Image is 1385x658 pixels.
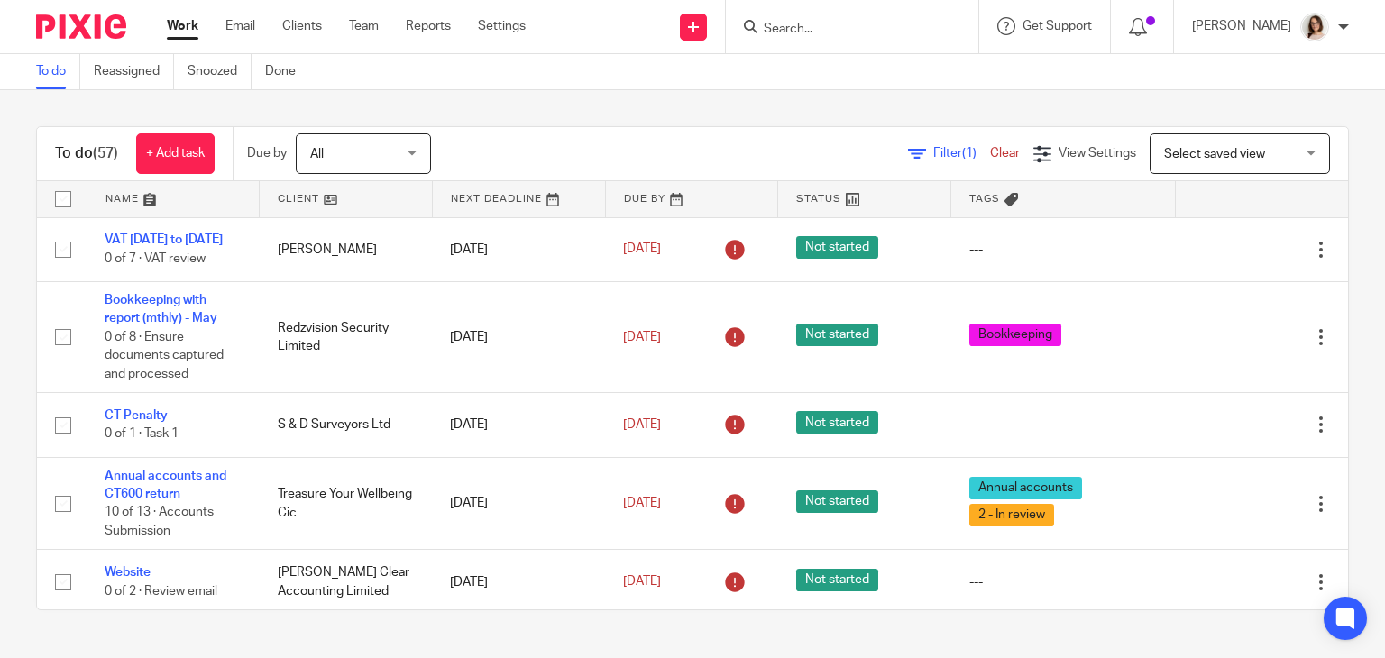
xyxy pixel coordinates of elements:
td: [PERSON_NAME] Clear Accounting Limited [260,550,433,614]
h1: To do [55,144,118,163]
span: Get Support [1023,20,1092,32]
span: Not started [796,324,878,346]
span: [DATE] [623,243,661,256]
input: Search [762,22,924,38]
span: [DATE] [623,418,661,431]
a: + Add task [136,133,215,174]
img: Pixie [36,14,126,39]
a: Website [105,566,151,579]
td: [DATE] [432,217,605,281]
a: Annual accounts and CT600 return [105,470,226,500]
span: Not started [796,569,878,591]
a: Clear [990,147,1020,160]
span: 2 - In review [969,504,1054,526]
p: [PERSON_NAME] [1192,17,1291,35]
td: [PERSON_NAME] [260,217,433,281]
a: CT Penalty [105,409,168,422]
span: Bookkeeping [969,324,1061,346]
a: To do [36,54,80,89]
span: View Settings [1059,147,1136,160]
span: Select saved view [1164,148,1265,160]
a: Bookkeeping with report (mthly) - May [105,294,217,324]
span: Filter [933,147,990,160]
td: [DATE] [432,281,605,392]
td: [DATE] [432,550,605,614]
td: [DATE] [432,393,605,457]
a: Snoozed [188,54,252,89]
span: 0 of 1 · Task 1 [105,428,179,441]
a: Settings [478,17,526,35]
a: Reports [406,17,451,35]
span: Annual accounts [969,477,1082,499]
td: [DATE] [432,457,605,550]
a: Done [265,54,309,89]
div: --- [969,416,1158,434]
span: 10 of 13 · Accounts Submission [105,507,214,538]
p: Due by [247,144,287,162]
a: Email [225,17,255,35]
a: Clients [282,17,322,35]
span: Not started [796,236,878,259]
span: (57) [93,146,118,160]
a: Work [167,17,198,35]
td: Redzvision Security Limited [260,281,433,392]
a: Reassigned [94,54,174,89]
span: 0 of 8 · Ensure documents captured and processed [105,331,224,380]
span: 0 of 7 · VAT review [105,252,206,265]
td: Treasure Your Wellbeing Cic [260,457,433,550]
span: All [310,148,324,160]
div: --- [969,241,1158,259]
span: [DATE] [623,497,661,509]
div: --- [969,573,1158,591]
a: VAT [DATE] to [DATE] [105,233,223,246]
span: Not started [796,411,878,434]
span: (1) [962,147,977,160]
span: [DATE] [623,331,661,343]
span: [DATE] [623,576,661,589]
img: Caroline%20-%20HS%20-%20LI.png [1300,13,1329,41]
span: Not started [796,490,878,513]
span: Tags [969,194,1000,204]
td: S & D Surveyors Ltd [260,393,433,457]
a: Team [349,17,379,35]
span: 0 of 2 · Review email [105,585,217,598]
